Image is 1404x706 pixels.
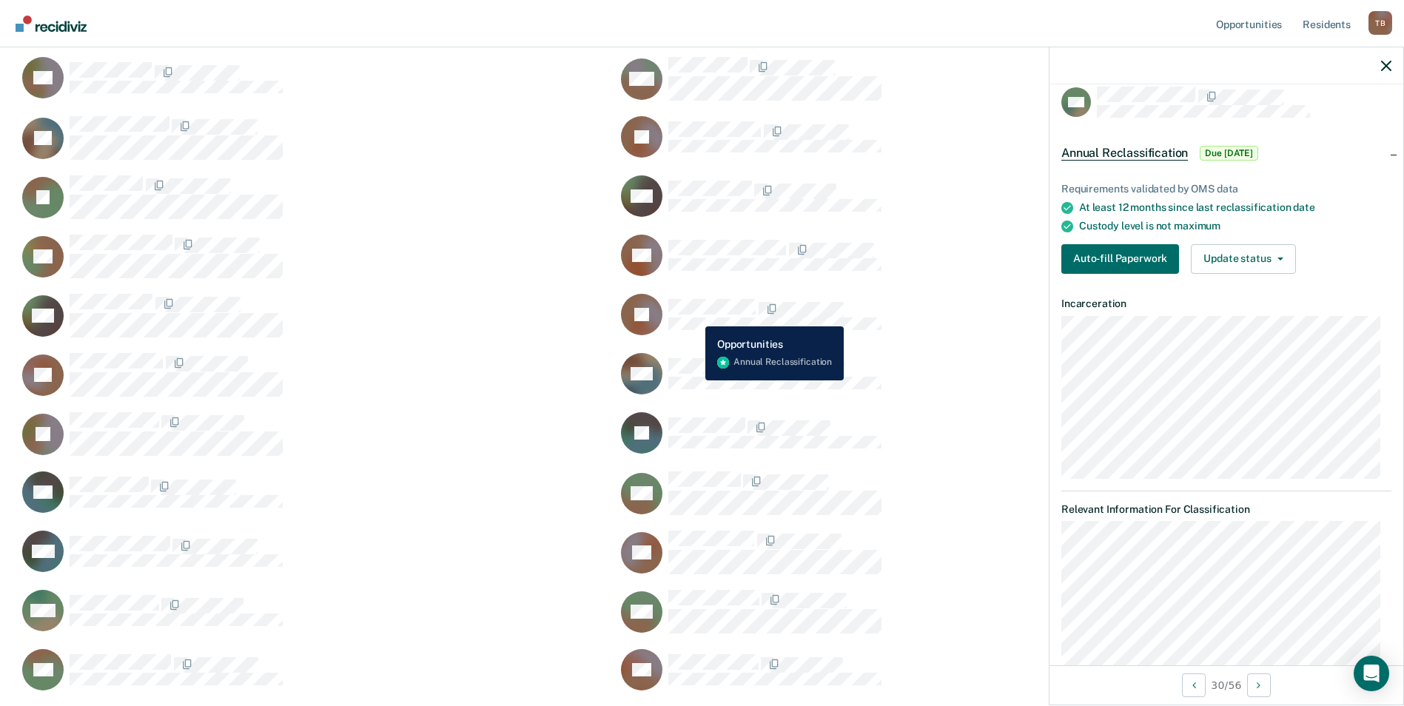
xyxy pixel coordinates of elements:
[18,471,617,530] div: CaseloadOpportunityCell-00600496
[18,234,617,293] div: CaseloadOpportunityCell-00242924
[1247,673,1271,697] button: Next Opportunity
[1049,665,1403,705] div: 30 / 56
[18,56,617,115] div: CaseloadOpportunityCell-00436244
[18,589,617,648] div: CaseloadOpportunityCell-00316632
[1061,244,1185,274] a: Navigate to form link
[617,175,1215,234] div: CaseloadOpportunityCell-00609130
[1061,146,1188,161] span: Annual Reclassification
[1368,11,1392,35] div: T B
[16,16,87,32] img: Recidiviz
[617,56,1215,115] div: CaseloadOpportunityCell-00542673
[18,530,617,589] div: CaseloadOpportunityCell-00500874
[1174,220,1220,232] span: maximum
[1354,656,1389,691] div: Open Intercom Messenger
[617,352,1215,411] div: CaseloadOpportunityCell-00573158
[617,411,1215,471] div: CaseloadOpportunityCell-00464891
[1200,146,1258,161] span: Due [DATE]
[18,175,617,234] div: CaseloadOpportunityCell-00349987
[18,352,617,411] div: CaseloadOpportunityCell-00645187
[18,115,617,175] div: CaseloadOpportunityCell-00663460
[617,471,1215,530] div: CaseloadOpportunityCell-00629943
[1061,244,1179,274] button: Auto-fill Paperwork
[617,293,1215,352] div: CaseloadOpportunityCell-00569247
[617,530,1215,589] div: CaseloadOpportunityCell-00302793
[617,234,1215,293] div: CaseloadOpportunityCell-00569775
[1368,11,1392,35] button: Profile dropdown button
[1079,201,1391,214] div: At least 12 months since last reclassification
[1079,220,1391,232] div: Custody level is not
[1061,183,1391,195] div: Requirements validated by OMS data
[18,293,617,352] div: CaseloadOpportunityCell-00645208
[1293,201,1314,213] span: date
[1191,244,1295,274] button: Update status
[1049,130,1403,177] div: Annual ReclassificationDue [DATE]
[1061,297,1391,310] dt: Incarceration
[617,115,1215,175] div: CaseloadOpportunityCell-00639020
[617,589,1215,648] div: CaseloadOpportunityCell-00280323
[1061,503,1391,516] dt: Relevant Information For Classification
[1182,673,1206,697] button: Previous Opportunity
[18,411,617,471] div: CaseloadOpportunityCell-00398219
